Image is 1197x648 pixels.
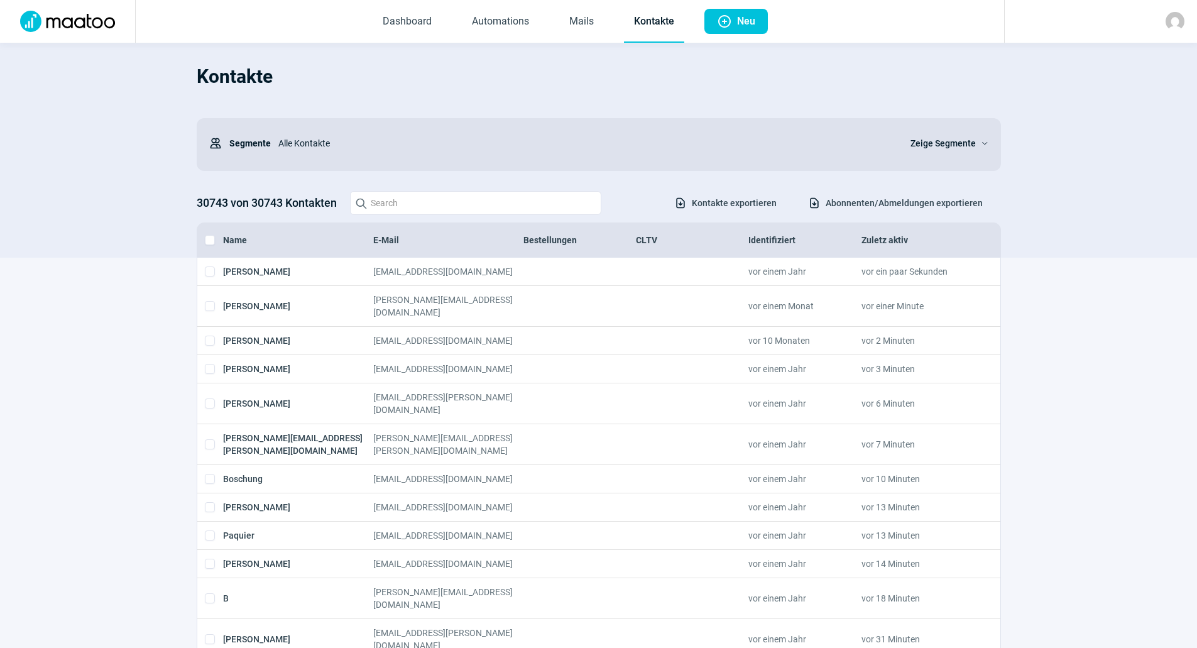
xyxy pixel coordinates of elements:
[223,586,373,611] div: B
[624,1,684,43] a: Kontakte
[523,234,636,246] div: Bestellungen
[692,193,777,213] span: Kontakte exportieren
[748,432,861,457] div: vor einem Jahr
[861,501,974,513] div: vor 13 Minuten
[373,473,523,485] div: [EMAIL_ADDRESS][DOMAIN_NAME]
[748,265,861,278] div: vor einem Jahr
[373,529,523,542] div: [EMAIL_ADDRESS][DOMAIN_NAME]
[197,193,337,213] h3: 30743 von 30743 Kontakten
[209,131,271,156] div: Segmente
[197,55,1001,98] h1: Kontakte
[748,473,861,485] div: vor einem Jahr
[861,234,974,246] div: Zuletz aktiv
[748,234,861,246] div: Identifiziert
[223,265,373,278] div: [PERSON_NAME]
[223,391,373,416] div: [PERSON_NAME]
[223,501,373,513] div: [PERSON_NAME]
[748,529,861,542] div: vor einem Jahr
[795,192,996,214] button: Abonnenten/Abmeldungen exportieren
[373,234,523,246] div: E-Mail
[223,473,373,485] div: Boschung
[373,586,523,611] div: [PERSON_NAME][EMAIL_ADDRESS][DOMAIN_NAME]
[223,294,373,319] div: [PERSON_NAME]
[1166,12,1184,31] img: avatar
[861,363,974,375] div: vor 3 Minuten
[636,234,748,246] div: CLTV
[861,529,974,542] div: vor 13 Minuten
[559,1,604,43] a: Mails
[861,294,974,319] div: vor einer Minute
[373,432,523,457] div: [PERSON_NAME][EMAIL_ADDRESS][PERSON_NAME][DOMAIN_NAME]
[748,391,861,416] div: vor einem Jahr
[462,1,539,43] a: Automations
[748,586,861,611] div: vor einem Jahr
[826,193,983,213] span: Abonnenten/Abmeldungen exportieren
[373,501,523,513] div: [EMAIL_ADDRESS][DOMAIN_NAME]
[861,334,974,347] div: vor 2 Minuten
[861,391,974,416] div: vor 6 Minuten
[748,294,861,319] div: vor einem Monat
[748,363,861,375] div: vor einem Jahr
[373,265,523,278] div: [EMAIL_ADDRESS][DOMAIN_NAME]
[223,363,373,375] div: [PERSON_NAME]
[223,529,373,542] div: Paquier
[373,334,523,347] div: [EMAIL_ADDRESS][DOMAIN_NAME]
[373,363,523,375] div: [EMAIL_ADDRESS][DOMAIN_NAME]
[271,131,895,156] div: Alle Kontakte
[350,191,601,215] input: Search
[373,1,442,43] a: Dashboard
[748,334,861,347] div: vor 10 Monaten
[748,557,861,570] div: vor einem Jahr
[223,432,373,457] div: [PERSON_NAME][EMAIL_ADDRESS][PERSON_NAME][DOMAIN_NAME]
[861,265,974,278] div: vor ein paar Sekunden
[861,586,974,611] div: vor 18 Minuten
[861,432,974,457] div: vor 7 Minuten
[223,234,373,246] div: Name
[704,9,768,34] button: Neu
[223,334,373,347] div: [PERSON_NAME]
[661,192,790,214] button: Kontakte exportieren
[373,557,523,570] div: [EMAIL_ADDRESS][DOMAIN_NAME]
[748,501,861,513] div: vor einem Jahr
[373,294,523,319] div: [PERSON_NAME][EMAIL_ADDRESS][DOMAIN_NAME]
[373,391,523,416] div: [EMAIL_ADDRESS][PERSON_NAME][DOMAIN_NAME]
[737,9,755,34] span: Neu
[13,11,123,32] img: Logo
[910,136,976,151] span: Zeige Segmente
[861,557,974,570] div: vor 14 Minuten
[223,557,373,570] div: [PERSON_NAME]
[861,473,974,485] div: vor 10 Minuten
